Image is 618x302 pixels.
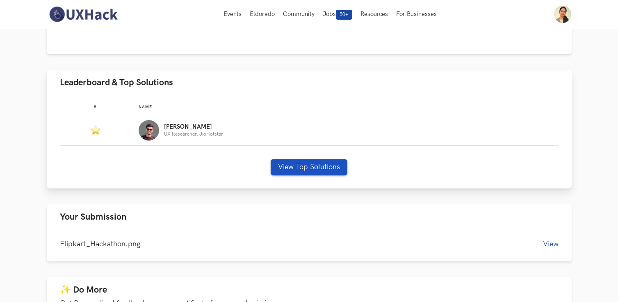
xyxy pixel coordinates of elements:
span: Leaderboard & Top Solutions [60,77,173,88]
div: Your Submission [47,230,572,261]
button: View [543,240,559,248]
button: Leaderboard & Top Solutions [47,70,572,95]
button: Your Submission [47,204,572,230]
div: Leaderboard & Top Solutions [47,95,572,188]
span: ✨ Do More [60,284,107,295]
span: Your Submission [60,211,126,223]
span: 50+ [336,10,352,20]
p: [PERSON_NAME] [164,124,223,130]
span: Name [139,104,152,109]
p: UX Researcher, JioHotstar [164,132,223,137]
span: Flipkart_Hackathon.png [60,240,140,248]
button: View Top Solutions [271,159,347,175]
img: Profile photo [139,120,159,141]
table: Leaderboard [60,98,559,146]
span: # [93,104,97,109]
img: UXHack-logo.png [47,6,120,23]
img: Featured [91,125,100,135]
img: Your profile pic [554,6,571,23]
